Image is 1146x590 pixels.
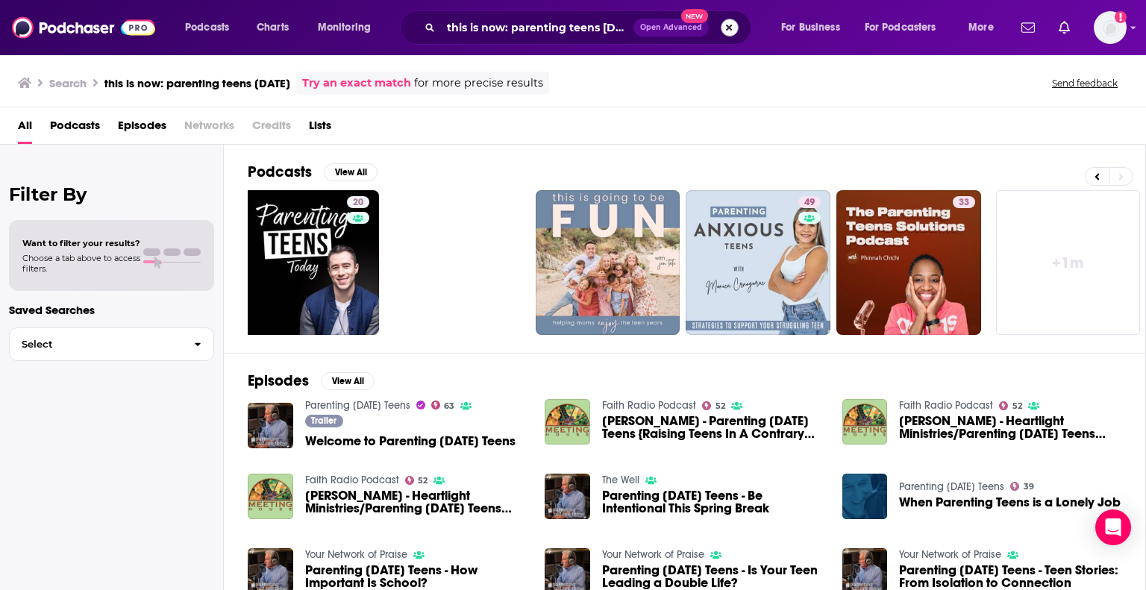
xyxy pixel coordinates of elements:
[959,195,969,210] span: 33
[305,399,410,412] a: Parenting Today's Teens
[602,564,824,589] a: Parenting Today's Teens - Is Your Teen Leading a Double Life?
[9,327,214,361] button: Select
[305,489,527,515] a: Gregston, Mark - Heartlight Ministries/Parenting Today's Teens {Where's Stitch?}
[307,16,390,40] button: open menu
[545,474,590,519] img: Parenting Today's Teens - Be Intentional This Spring Break
[305,435,516,448] span: Welcome to Parenting [DATE] Teens
[1094,11,1127,44] img: User Profile
[1048,77,1122,90] button: Send feedback
[418,477,428,484] span: 52
[953,196,975,208] a: 33
[12,13,155,42] img: Podchaser - Follow, Share and Rate Podcasts
[49,76,87,90] h3: Search
[324,163,378,181] button: View All
[602,415,824,440] span: [PERSON_NAME] - Parenting [DATE] Teens {Raising Teens In A Contrary Culture}
[257,17,289,38] span: Charts
[1015,15,1041,40] a: Show notifications dropdown
[798,196,821,208] a: 49
[414,10,765,45] div: Search podcasts, credits, & more...
[781,17,840,38] span: For Business
[999,401,1022,410] a: 52
[175,16,248,40] button: open menu
[899,399,993,412] a: Faith Radio Podcast
[22,238,140,248] span: Want to filter your results?
[252,113,291,144] span: Credits
[444,403,454,409] span: 63
[50,113,100,144] a: Podcasts
[1012,403,1022,409] span: 52
[602,489,824,515] span: Parenting [DATE] Teens - Be Intentional This Spring Break
[640,24,702,31] span: Open Advanced
[602,415,824,440] a: Gregston, Mark - Parenting Today's Teens {Raising Teens In A Contrary Culture}
[1115,11,1127,23] svg: Add a profile image
[248,403,293,448] img: Welcome to Parenting Today's Teens
[235,190,380,335] a: 20
[441,16,633,40] input: Search podcasts, credits, & more...
[899,496,1121,509] a: When Parenting Teens is a Lonely Job
[305,564,527,589] a: Parenting Today's Teens - How Important Is School?
[804,195,815,210] span: 49
[842,474,888,519] img: When Parenting Teens is a Lonely Job
[321,372,375,390] button: View All
[1053,15,1076,40] a: Show notifications dropdown
[602,489,824,515] a: Parenting Today's Teens - Be Intentional This Spring Break
[702,401,725,410] a: 52
[302,75,411,92] a: Try an exact match
[1095,509,1131,545] div: Open Intercom Messenger
[104,76,290,90] h3: this is now: parenting teens [DATE]
[18,113,32,144] a: All
[248,474,293,519] img: Gregston, Mark - Heartlight Ministries/Parenting Today's Teens {Where's Stitch?}
[309,113,331,144] a: Lists
[118,113,166,144] span: Episodes
[1010,482,1034,491] a: 39
[248,163,378,181] a: PodcastsView All
[681,9,708,23] span: New
[836,190,981,335] a: 33
[305,564,527,589] span: Parenting [DATE] Teens - How Important Is School?
[865,17,936,38] span: For Podcasters
[545,399,590,445] img: Gregston, Mark - Parenting Today's Teens {Raising Teens In A Contrary Culture}
[899,415,1121,440] a: Gregston, Mark - Heartlight Ministries/Parenting Today's Teens {Where's Stitch?}
[1024,483,1034,490] span: 39
[305,435,516,448] a: Welcome to Parenting Today's Teens
[22,253,140,274] span: Choose a tab above to access filters.
[899,564,1121,589] span: Parenting [DATE] Teens - Teen Stories: From Isolation to Connection
[184,113,234,144] span: Networks
[855,16,958,40] button: open menu
[353,195,363,210] span: 20
[996,190,1141,335] a: +1m
[716,403,725,409] span: 52
[686,190,830,335] a: 49
[958,16,1012,40] button: open menu
[414,75,543,92] span: for more precise results
[248,371,375,390] a: EpisodesView All
[899,564,1121,589] a: Parenting Today's Teens - Teen Stories: From Isolation to Connection
[431,401,455,409] a: 63
[248,163,312,181] h2: Podcasts
[405,476,428,485] a: 52
[347,196,369,208] a: 20
[968,17,994,38] span: More
[1094,11,1127,44] span: Logged in as jazmincmiller
[185,17,229,38] span: Podcasts
[899,480,1004,493] a: Parenting Today's Teens
[305,474,399,486] a: Faith Radio Podcast
[842,399,888,445] img: Gregston, Mark - Heartlight Ministries/Parenting Today's Teens {Where's Stitch?}
[305,489,527,515] span: [PERSON_NAME] - Heartlight Ministries/Parenting [DATE] Teens {Where's Stitch?}
[311,416,336,425] span: Trailer
[633,19,709,37] button: Open AdvancedNew
[899,548,1001,561] a: Your Network of Praise
[9,183,214,205] h2: Filter By
[602,399,696,412] a: Faith Radio Podcast
[899,415,1121,440] span: [PERSON_NAME] - Heartlight Ministries/Parenting [DATE] Teens {Where's Stitch?}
